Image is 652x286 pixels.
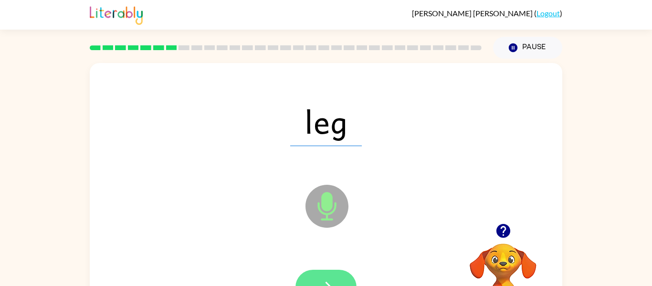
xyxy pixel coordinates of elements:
[536,9,560,18] a: Logout
[290,96,362,146] span: leg
[412,9,534,18] span: [PERSON_NAME] [PERSON_NAME]
[493,37,562,59] button: Pause
[412,9,562,18] div: ( )
[90,4,143,25] img: Literably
